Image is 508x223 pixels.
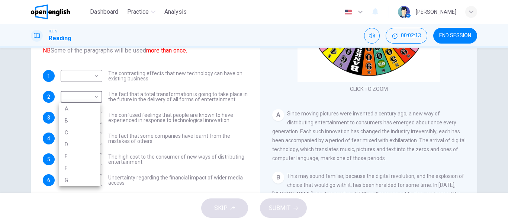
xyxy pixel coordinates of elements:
[59,115,100,127] li: B
[59,138,100,150] li: D
[59,174,100,186] li: G
[59,150,100,162] li: E
[59,103,100,115] li: A
[59,127,100,138] li: C
[59,162,100,174] li: F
